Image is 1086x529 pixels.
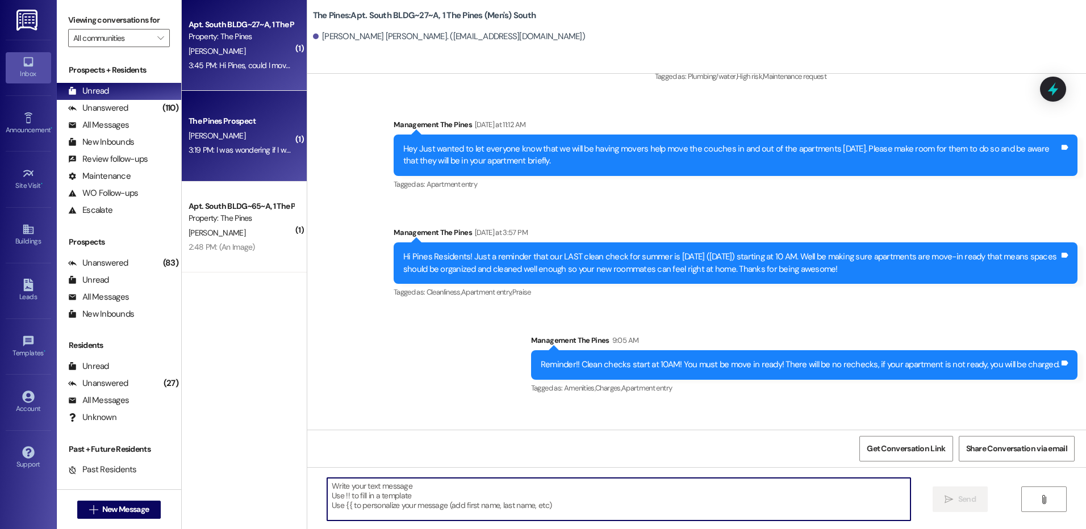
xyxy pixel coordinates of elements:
[51,124,52,132] span: •
[867,443,945,455] span: Get Conversation Link
[472,226,528,238] div: [DATE] at 3:57 PM
[189,46,245,56] span: [PERSON_NAME]
[57,236,181,248] div: Prospects
[68,291,129,303] div: All Messages
[958,493,976,505] span: Send
[472,119,525,131] div: [DATE] at 11:12 AM
[427,179,477,189] span: Apartment entry
[68,102,128,114] div: Unanswered
[688,72,737,81] span: Plumbing/water ,
[6,443,51,473] a: Support
[160,254,181,272] div: (83)
[57,443,181,455] div: Past + Future Residents
[68,394,129,406] div: All Messages
[189,228,245,238] span: [PERSON_NAME]
[189,200,294,212] div: Apt. South BLDG~65~A, 1 The Pines (Men's) South
[68,257,128,269] div: Unanswered
[68,204,112,216] div: Escalate
[6,164,51,195] a: Site Visit •
[16,10,40,31] img: ResiDesk Logo
[541,359,1059,371] div: Reminder!! Clean checks start at 10AM! You must be move in ready! There will be no rechecks, if y...
[157,33,164,43] i: 
[68,464,137,476] div: Past Residents
[68,187,138,199] div: WO Follow-ups
[6,275,51,306] a: Leads
[394,226,1077,242] div: Management The Pines
[313,10,536,22] b: The Pines: Apt. South BLDG~27~A, 1 The Pines (Men's) South
[427,287,461,297] span: Cleanliness ,
[531,334,1077,350] div: Management The Pines
[313,31,585,43] div: [PERSON_NAME] [PERSON_NAME]. ([EMAIL_ADDRESS][DOMAIN_NAME])
[461,287,512,297] span: Apartment entry ,
[68,11,170,29] label: Viewing conversations for
[57,339,181,351] div: Residents
[189,212,294,224] div: Property: The Pines
[160,99,181,117] div: (110)
[933,486,988,512] button: Send
[394,284,1077,300] div: Tagged as:
[68,377,128,389] div: Unanswered
[959,436,1075,461] button: Share Conversation via email
[6,52,51,83] a: Inbox
[161,375,181,392] div: (27)
[44,347,45,355] span: •
[89,505,98,514] i: 
[68,308,134,320] div: New Inbounds
[68,136,134,148] div: New Inbounds
[6,331,51,362] a: Templates •
[1039,495,1048,504] i: 
[531,380,1077,396] div: Tagged as:
[41,180,43,188] span: •
[394,176,1077,192] div: Tagged as:
[737,72,763,81] span: High risk ,
[68,85,109,97] div: Unread
[68,119,129,131] div: All Messages
[6,387,51,418] a: Account
[189,131,245,141] span: [PERSON_NAME]
[68,153,148,165] div: Review follow-ups
[859,436,953,461] button: Get Conversation Link
[966,443,1067,455] span: Share Conversation via email
[102,503,149,515] span: New Message
[564,383,596,393] span: Amenities ,
[189,19,294,31] div: Apt. South BLDG~27~A, 1 The Pines (Men's) South
[68,481,145,493] div: Future Residents
[655,68,1077,85] div: Tagged as:
[189,60,578,70] div: 3:45 PM: Hi Pines, could I move in? I'm just moving down the hall from my current apt. Or do I ha...
[621,383,672,393] span: Apartment entry
[68,274,109,286] div: Unread
[403,251,1059,275] div: Hi Pines Residents! Just a reminder that our LAST clean check for summer is [DATE] ([DATE]) start...
[68,360,109,372] div: Unread
[189,145,496,155] div: 3:19 PM: I was wondering if I would be able to get contact info or the names of my roommates
[68,412,116,423] div: Unknown
[77,501,161,519] button: New Message
[73,29,152,47] input: All communities
[189,115,294,127] div: The Pines Prospect
[394,119,1077,135] div: Management The Pines
[189,31,294,43] div: Property: The Pines
[512,287,531,297] span: Praise
[763,72,826,81] span: Maintenance request
[68,170,131,182] div: Maintenance
[609,334,638,346] div: 9:05 AM
[6,220,51,250] a: Buildings
[189,242,255,252] div: 2:48 PM: (An Image)
[595,383,621,393] span: Charges ,
[57,64,181,76] div: Prospects + Residents
[945,495,953,504] i: 
[403,143,1059,167] div: Hey Just wanted to let everyone know that we will be having movers help move the couches in and o...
